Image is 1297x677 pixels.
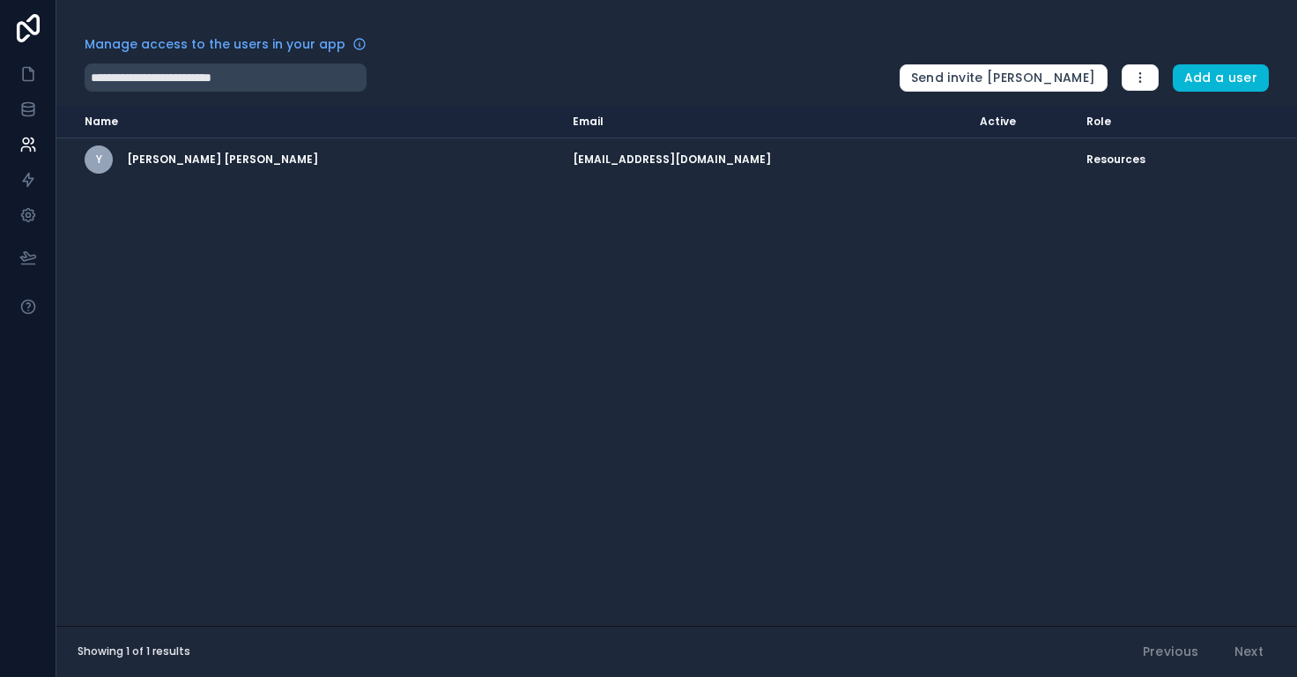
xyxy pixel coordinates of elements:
th: Active [969,106,1076,138]
span: Showing 1 of 1 results [78,644,190,658]
th: Email [562,106,970,138]
span: Resources [1086,153,1145,167]
button: Send invite [PERSON_NAME] [900,64,1108,93]
th: Name [56,106,562,138]
div: scrollable content [56,106,1297,626]
th: Role [1076,106,1225,138]
a: Manage access to the users in your app [85,35,367,53]
td: [EMAIL_ADDRESS][DOMAIN_NAME] [562,138,970,182]
button: Add a user [1173,64,1270,93]
span: [PERSON_NAME] [PERSON_NAME] [127,153,318,167]
span: Y [96,153,102,167]
span: Manage access to the users in your app [85,35,345,53]
iframe: Spotlight [2,85,33,116]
